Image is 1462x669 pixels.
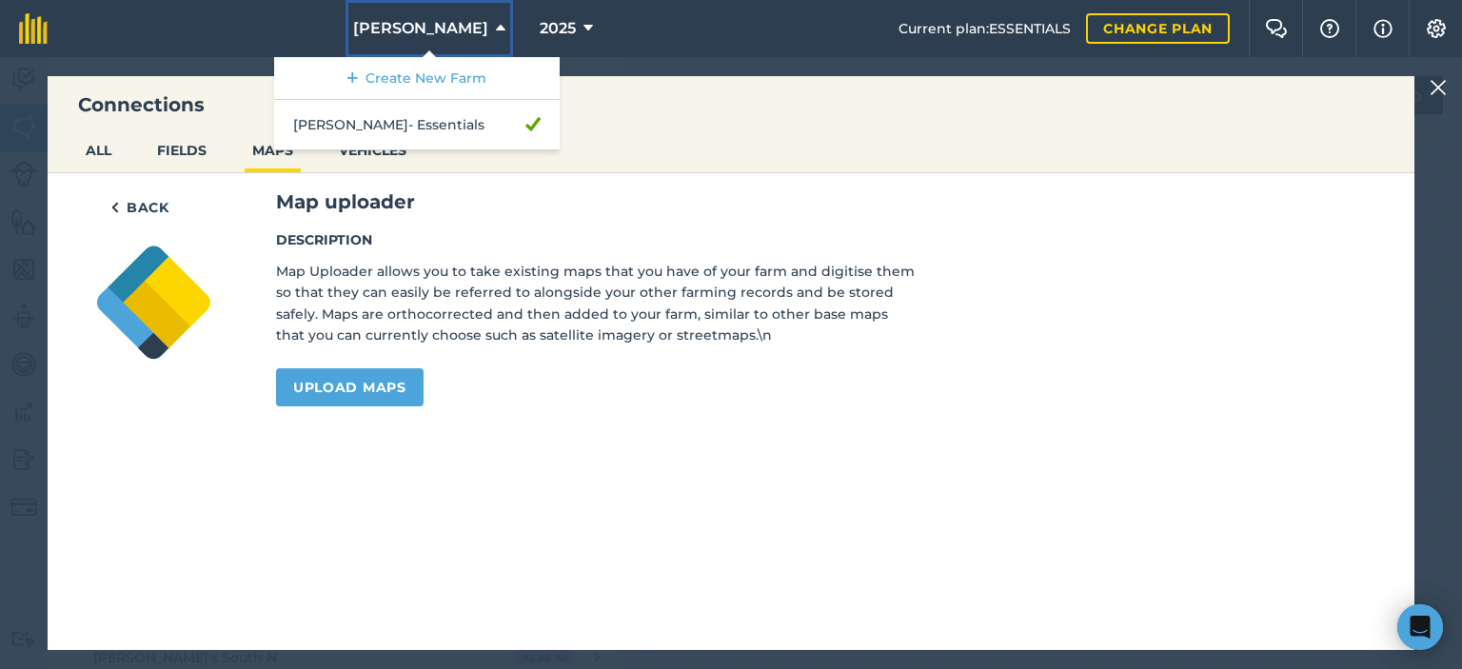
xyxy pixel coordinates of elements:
img: A cog icon [1425,19,1448,38]
span: 2025 [540,17,576,40]
img: A question mark icon [1318,19,1341,38]
a: [PERSON_NAME]- Essentials [274,100,560,150]
button: MAPS [245,132,301,168]
button: VEHICLES [331,132,414,168]
a: Change plan [1086,13,1230,44]
h3: Connections [48,91,1414,118]
span: [PERSON_NAME] [353,17,488,40]
a: Create New Farm [274,57,560,100]
span: Current plan : ESSENTIALS [899,18,1071,39]
button: FIELDS [149,132,214,168]
img: svg+xml;base64,PHN2ZyB4bWxucz0iaHR0cDovL3d3dy53My5vcmcvMjAwMC9zdmciIHdpZHRoPSIyMiIgaGVpZ2h0PSIzMC... [1430,76,1447,99]
img: svg+xml;base64,PHN2ZyB4bWxucz0iaHR0cDovL3d3dy53My5vcmcvMjAwMC9zdmciIHdpZHRoPSIxNyIgaGVpZ2h0PSIxNy... [1373,17,1393,40]
button: Back [93,188,187,226]
img: Map uploader logo [93,242,215,364]
img: svg+xml;base64,PHN2ZyB4bWxucz0iaHR0cDovL3d3dy53My5vcmcvMjAwMC9zdmciIHdpZHRoPSI5IiBoZWlnaHQ9IjI0Ii... [110,196,119,219]
a: Upload maps [276,368,424,406]
div: Open Intercom Messenger [1397,604,1443,650]
button: ALL [78,132,119,168]
p: Map Uploader allows you to take existing maps that you have of your farm and digitise them so tha... [276,261,916,346]
h3: Map uploader [276,188,1369,215]
h4: Description [276,229,916,250]
img: Two speech bubbles overlapping with the left bubble in the forefront [1265,19,1288,38]
img: fieldmargin Logo [19,13,48,44]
